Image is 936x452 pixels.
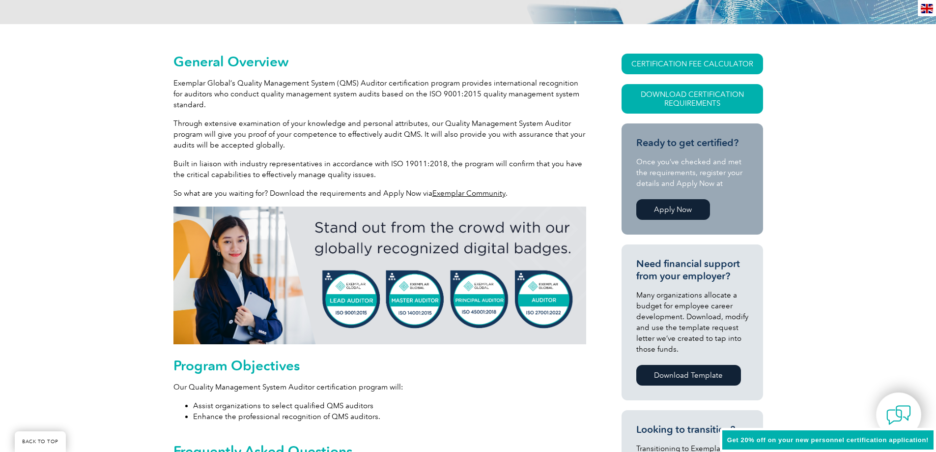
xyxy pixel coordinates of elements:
p: Through extensive examination of your knowledge and personal attributes, our Quality Management S... [173,118,586,151]
img: badges [173,207,586,344]
span: Get 20% off on your new personnel certification application! [727,436,929,444]
a: CERTIFICATION FEE CALCULATOR [622,54,763,74]
p: Our Quality Management System Auditor certification program will: [173,382,586,392]
a: Exemplar Community [432,189,506,198]
p: So what are you waiting for? Download the requirements and Apply Now via . [173,188,586,199]
p: Many organizations allocate a budget for employee career development. Download, modify and use th... [636,290,748,355]
h2: Program Objectives [173,358,586,373]
h2: General Overview [173,54,586,69]
h3: Ready to get certified? [636,137,748,149]
img: en [921,4,933,13]
h3: Looking to transition? [636,423,748,436]
li: Assist organizations to select qualified QMS auditors [193,400,586,411]
a: Download Template [636,365,741,386]
h3: Need financial support from your employer? [636,258,748,282]
a: BACK TO TOP [15,431,66,452]
p: Built in liaison with industry representatives in accordance with ISO 19011:2018, the program wil... [173,158,586,180]
p: Once you’ve checked and met the requirements, register your details and Apply Now at [636,156,748,189]
img: contact-chat.png [886,403,911,427]
p: Exemplar Global’s Quality Management System (QMS) Auditor certification program provides internat... [173,78,586,110]
li: Enhance the professional recognition of QMS auditors. [193,411,586,422]
a: Apply Now [636,199,710,220]
a: Download Certification Requirements [622,84,763,114]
